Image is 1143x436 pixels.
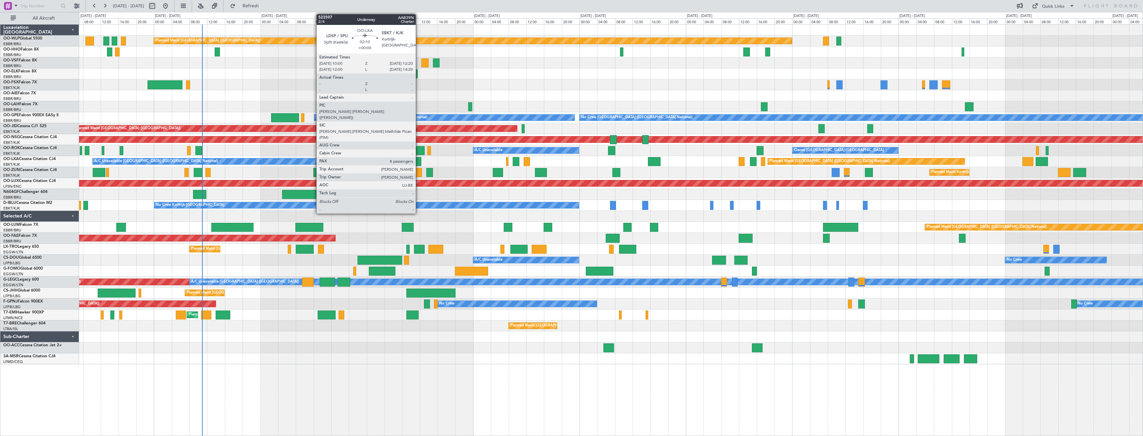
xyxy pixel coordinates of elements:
[191,244,296,254] div: Planned Maint [GEOGRAPHIC_DATA] ([GEOGRAPHIC_DATA])
[261,13,287,19] div: [DATE] - [DATE]
[898,18,916,24] div: 00:00
[172,18,189,24] div: 04:00
[3,354,55,358] a: 3A-MSRCessna Citation CJ4
[1023,18,1040,24] div: 04:00
[3,102,19,106] span: OO-LAH
[3,85,20,90] a: EBKT/KJK
[650,18,668,24] div: 16:00
[3,234,37,238] a: OO-FAEFalcon 7X
[3,310,16,314] span: T7-EMI
[156,200,224,210] div: No Crew Kortrijk-[GEOGRAPHIC_DATA]
[3,113,19,117] span: OO-GPE
[3,294,21,299] a: LFPB/LBG
[3,278,39,282] a: G-LEGCLegacy 600
[686,18,703,24] div: 00:00
[3,69,18,73] span: OO-ELK
[1111,18,1129,24] div: 00:00
[934,18,952,24] div: 08:00
[3,206,20,211] a: EBKT/KJK
[439,299,455,309] div: No Crew
[845,18,863,24] div: 12:00
[7,13,72,24] button: All Aircraft
[189,18,207,24] div: 08:00
[3,124,17,128] span: OO-JID
[316,113,427,123] div: No Crew [GEOGRAPHIC_DATA] ([GEOGRAPHIC_DATA] National)
[349,18,366,24] div: 20:00
[916,18,934,24] div: 04:00
[473,18,491,24] div: 00:00
[491,18,508,24] div: 04:00
[668,18,686,24] div: 20:00
[331,18,349,24] div: 16:00
[739,18,757,24] div: 12:00
[189,310,244,320] div: Planned Maint [PERSON_NAME]
[3,321,46,325] a: T7-BREChallenger 604
[1040,18,1058,24] div: 08:00
[3,289,18,293] span: CS-JHH
[544,18,562,24] div: 16:00
[3,239,21,244] a: EBBR/BRU
[3,300,18,304] span: F-GPNJ
[3,256,42,260] a: CS-DOUGlobal 6500
[3,58,19,62] span: OO-VSF
[455,18,473,24] div: 20:00
[952,18,970,24] div: 12:00
[3,37,20,41] span: OO-WLP
[474,13,500,19] div: [DATE] - [DATE]
[3,359,23,364] a: LFMD/CEQ
[1112,13,1138,19] div: [DATE] - [DATE]
[3,250,23,255] a: EGGW/LTN
[3,52,21,57] a: EBBR/BRU
[3,135,57,139] a: OO-NSGCessna Citation CJ4
[227,1,267,11] button: Refresh
[1076,18,1093,24] div: 16:00
[3,118,21,123] a: EBBR/BRU
[260,18,278,24] div: 00:00
[3,135,20,139] span: OO-NSG
[3,201,52,205] a: D-IBLUCessna Citation M2
[3,96,21,101] a: EBBR/BRU
[3,80,37,84] a: OO-FSXFalcon 7X
[1006,13,1032,19] div: [DATE] - [DATE]
[1007,255,1022,265] div: No Crew
[3,190,48,194] a: N604GFChallenger 604
[187,288,291,298] div: Planned Maint [GEOGRAPHIC_DATA] ([GEOGRAPHIC_DATA])
[987,18,1005,24] div: 20:00
[828,18,845,24] div: 08:00
[113,3,144,9] span: [DATE] - [DATE]
[863,18,881,24] div: 16:00
[899,13,925,19] div: [DATE] - [DATE]
[3,47,39,51] a: OO-HHOFalcon 8X
[3,113,58,117] a: OO-GPEFalcon 900EX EASy II
[76,124,180,133] div: Planned Maint [GEOGRAPHIC_DATA] ([GEOGRAPHIC_DATA])
[3,107,21,112] a: EBBR/BRU
[225,18,243,24] div: 16:00
[3,201,16,205] span: D-IBLU
[402,18,420,24] div: 08:00
[3,256,19,260] span: CS-DOU
[757,18,775,24] div: 16:00
[3,91,36,95] a: OO-AIEFalcon 7X
[3,102,38,106] a: OO-LAHFalcon 7X
[3,190,19,194] span: N604GF
[94,156,218,166] div: A/C Unavailable [GEOGRAPHIC_DATA] ([GEOGRAPHIC_DATA] National)
[3,289,40,293] a: CS-JHHGlobal 6000
[579,18,597,24] div: 00:00
[3,146,20,150] span: OO-ROK
[20,1,58,11] input: Trip Number
[3,343,20,347] span: OO-ACC
[792,18,810,24] div: 00:00
[526,18,544,24] div: 12:00
[3,315,23,320] a: LFMN/NCE
[237,4,265,8] span: Refresh
[475,255,502,265] div: A/C Unavailable
[243,18,260,24] div: 20:00
[3,146,57,150] a: OO-ROKCessna Citation CJ4
[191,277,299,287] div: A/C Unavailable [GEOGRAPHIC_DATA] ([GEOGRAPHIC_DATA])
[420,18,438,24] div: 12:00
[597,18,615,24] div: 04:00
[615,18,633,24] div: 08:00
[3,129,20,134] a: EBKT/KJK
[3,321,17,325] span: T7-BRE
[154,18,171,24] div: 00:00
